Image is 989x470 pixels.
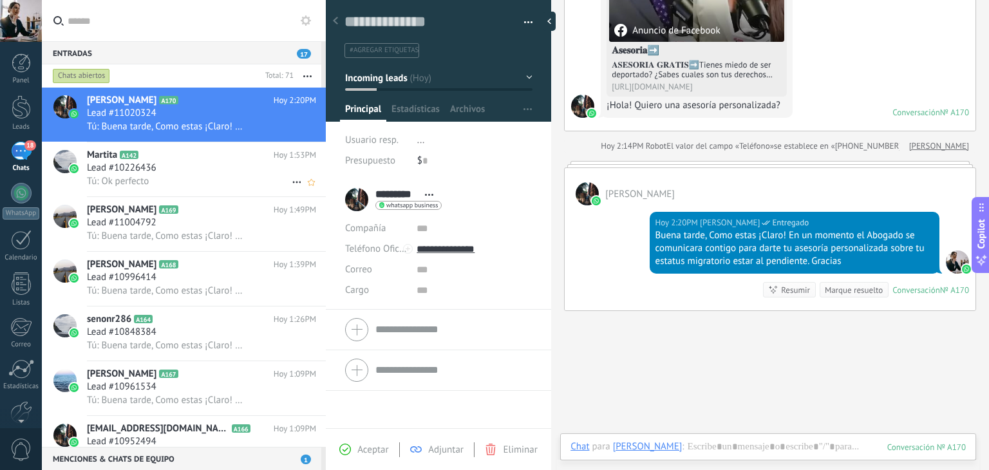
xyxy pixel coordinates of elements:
span: Susana Rocha (Sales Office) [700,216,760,229]
img: icon [70,274,79,283]
span: 17 [297,49,311,59]
span: [PERSON_NAME] [87,258,156,271]
span: Tú: Ok perfecto [87,175,149,187]
img: icon [70,383,79,392]
span: Eliminar [503,444,537,456]
a: avatariconMartitaA142Hoy 1:53PMLead #10226436Tú: Ok perfecto [42,142,326,196]
span: Principal [345,103,381,122]
img: waba.svg [592,196,601,205]
div: Total: 71 [260,70,294,82]
span: 18 [24,140,35,151]
span: A170 [159,96,178,104]
a: avataricon[PERSON_NAME]A168Hoy 1:39PMLead #10996414Tú: Buena tarde, Como estas ¡Claro! En un mome... [42,252,326,306]
span: [PERSON_NAME] [87,368,156,381]
span: Hoy 1:49PM [274,203,316,216]
div: Calendario [3,254,40,262]
span: whatsapp business [386,202,438,209]
span: Entregado [772,216,809,229]
span: Estadísticas [391,103,440,122]
div: Anuncio de Facebook [614,24,720,37]
span: Hoy 1:53PM [274,149,316,162]
a: avatariconsenonr286A164Hoy 1:26PMLead #10848384Tú: Buena tarde, Como estas ¡Claro! En un momento ... [42,306,326,361]
div: Entradas [42,41,321,64]
span: Susana Rocha [946,250,969,274]
span: Hoy 1:09PM [274,368,316,381]
span: A164 [134,315,153,323]
span: se establece en «[PHONE_NUMBER]» [774,140,906,153]
img: waba.svg [962,265,971,274]
div: Conversación [892,107,940,118]
span: Aceptar [357,444,388,456]
div: Hoy 2:14PM [601,140,646,153]
div: Menciones & Chats de equipo [42,447,321,470]
img: icon [70,109,79,118]
span: Hoy 2:20PM [274,94,316,107]
a: avataricon[EMAIL_ADDRESS][DOMAIN_NAME]A166Hoy 1:09PMLead #10952494 [42,416,326,470]
h4: 𝐀𝐬𝐞𝐬𝐨𝐫𝐢𝐚➡️ [612,44,782,57]
span: Copilot [975,220,988,249]
div: Chats abiertos [53,68,110,84]
a: [PERSON_NAME] [909,140,969,153]
a: avataricon[PERSON_NAME]A169Hoy 1:49PMLead #11004792Tú: Buena tarde, Como estas ¡Claro! En un mome... [42,197,326,251]
div: Hoy 2:20PM [655,216,701,229]
span: A168 [159,260,178,268]
span: senonr286 [87,313,131,326]
span: Robot [646,140,666,151]
button: Correo [345,259,372,280]
span: Tú: Buena tarde, Como estas ¡Claro! En un momento el Abogado se comunicara contigo para darte tu ... [87,394,245,406]
button: Teléfono Oficina [345,239,407,259]
span: Lead #11004792 [87,216,156,229]
span: A169 [159,205,178,214]
img: icon [70,164,79,173]
span: Guillermo [576,182,599,205]
span: Cargo [345,285,369,295]
span: : [682,440,684,453]
span: [PERSON_NAME] [87,203,156,216]
div: Resumir [781,284,810,296]
div: Cargo [345,280,407,301]
span: A142 [120,151,138,159]
span: Martita [87,149,117,162]
img: waba.svg [587,109,596,118]
span: Lead #10961534 [87,381,156,393]
span: Hoy 1:39PM [274,258,316,271]
img: icon [70,219,79,228]
span: Tú: Buena tarde, Como estas ¡Claro! En un momento el Abogado se comunicara contigo para darte tu ... [87,339,245,352]
span: El valor del campo «Teléfono» [666,140,774,153]
div: Estadísticas [3,382,40,391]
div: ¡Hola! Quiero una asesoría personalizada? [607,99,787,112]
span: Lead #10848384 [87,326,156,339]
div: Buena tarde, Como estas ¡Claro! En un momento el Abogado se comunicara contigo para darte tu ases... [655,229,934,268]
span: [PERSON_NAME] [87,94,156,107]
div: № A170 [940,107,969,118]
span: Hoy 1:26PM [274,313,316,326]
span: A166 [232,424,250,433]
span: Hoy 1:09PM [274,422,316,435]
img: icon [70,328,79,337]
span: #agregar etiquetas [350,46,419,55]
div: Presupuesto [345,151,408,171]
span: Archivos [450,103,485,122]
div: Panel [3,77,40,85]
span: Guillermo [605,188,675,200]
span: Teléfono Oficina [345,243,412,255]
div: Listas [3,299,40,307]
div: Ocultar [543,12,556,31]
span: Lead #11020324 [87,107,156,120]
span: Tú: Buena tarde, Como estas ¡Claro! En un momento el Abogado se comunicara contigo para darte tu ... [87,285,245,297]
img: icon [70,438,79,447]
div: WhatsApp [3,207,39,220]
span: A167 [159,370,178,378]
div: Guillermo [613,440,683,452]
span: Tú: Buena tarde, Como estas ¡Claro! En un momento el Abogado se comunicara contigo para darte tu ... [87,230,245,242]
span: Adjuntar [428,444,464,456]
a: avataricon[PERSON_NAME]A170Hoy 2:20PMLead #11020324Tú: Buena tarde, Como estas ¡Claro! En un mome... [42,88,326,142]
a: avataricon[PERSON_NAME]A167Hoy 1:09PMLead #10961534Tú: Buena tarde, Como estas ¡Claro! En un mome... [42,361,326,415]
span: ... [417,134,425,146]
span: Lead #10996414 [87,271,156,284]
span: Correo [345,263,372,276]
div: Conversación [892,285,940,296]
span: Presupuesto [345,155,395,167]
div: Correo [3,341,40,349]
div: Chats [3,164,40,173]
